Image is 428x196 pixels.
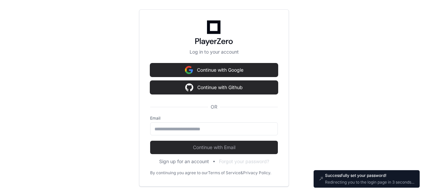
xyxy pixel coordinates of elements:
[150,81,278,94] button: Continue with Github
[185,63,193,77] img: Sign in with google
[159,158,209,165] button: Sign up for an account
[243,170,271,176] a: Privacy Policy.
[185,81,193,94] img: Sign in with google
[325,180,414,185] p: Redirecting you to the login page in 3 seconds...
[150,141,278,154] button: Continue with Email
[240,170,243,176] div: &
[150,116,278,121] label: Email
[208,170,240,176] a: Terms of Service
[219,158,269,165] button: Forgot your password?
[150,170,208,176] div: By continuing you agree to our
[150,144,278,151] span: Continue with Email
[150,63,278,77] button: Continue with Google
[208,104,220,110] span: OR
[325,173,414,178] p: Successfully set your password!
[150,49,278,55] p: Log in to your account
